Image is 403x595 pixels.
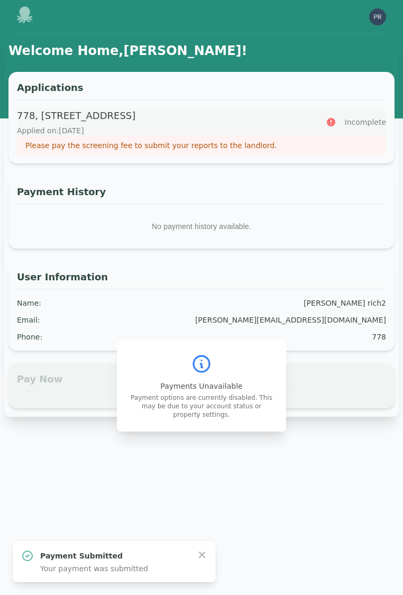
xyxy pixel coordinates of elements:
p: Payments Unavailable [130,381,273,391]
div: Email : [17,315,40,325]
p: 778, [STREET_ADDRESS] [17,108,313,123]
p: Applied on: [DATE] [17,125,313,136]
div: [PERSON_NAME][EMAIL_ADDRESS][DOMAIN_NAME] [195,315,386,325]
p: Your payment was submitted [40,563,188,574]
p: No payment history available. [17,213,386,240]
div: Phone : [17,332,42,342]
h1: Welcome Home, [PERSON_NAME] ! [8,42,395,59]
h3: User Information [17,270,386,289]
p: Payment Submitted [40,551,188,561]
span: Incomplete [345,117,386,127]
h3: Payment History [17,185,386,204]
p: Please pay the screening fee to submit your reports to the landlord. [25,140,378,151]
div: 778 [372,332,386,342]
div: Name : [17,298,41,308]
div: [PERSON_NAME] rich2 [304,298,386,308]
h3: Applications [17,80,386,100]
p: Payment options are currently disabled. This may be due to your account status or property settings. [130,393,273,419]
